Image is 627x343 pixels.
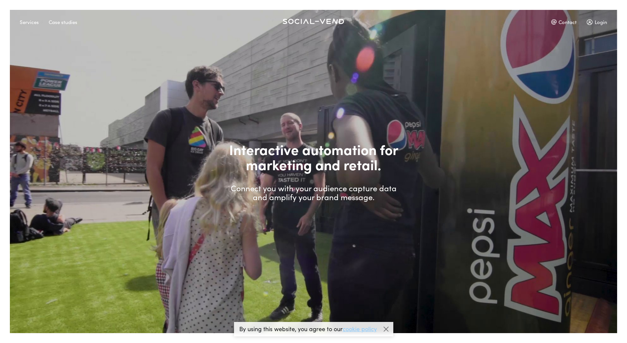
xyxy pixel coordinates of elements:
[587,16,607,28] div: Login
[228,142,399,172] h1: Interactive automation for marketing and retail.
[343,325,377,333] a: cookie policy
[20,16,39,28] div: Services
[49,16,87,23] a: Case studies
[239,326,377,332] p: By using this website, you agree to our
[49,16,77,28] div: Case studies
[228,184,399,201] p: Connect you with your audience capture data and amplify your brand message.
[551,16,577,28] div: Contact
